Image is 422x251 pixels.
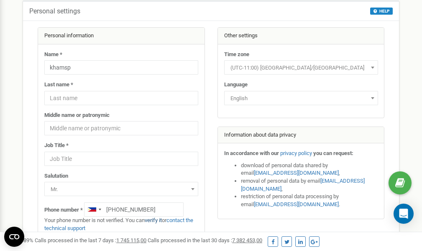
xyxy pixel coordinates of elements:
[224,51,249,59] label: Time zone
[44,111,110,119] label: Middle name or patronymic
[44,152,198,166] input: Job Title
[227,93,375,104] span: English
[218,127,384,144] div: Information about data privacy
[394,204,414,224] div: Open Intercom Messenger
[313,150,353,156] strong: you can request:
[84,202,184,217] input: +1-800-555-55-55
[232,237,262,243] u: 7 382 453,00
[44,172,68,180] label: Salutation
[370,8,393,15] button: HELP
[4,227,24,247] button: Open CMP widget
[44,81,73,89] label: Last name *
[280,150,312,156] a: privacy policy
[44,217,193,231] a: contact the technical support
[227,62,375,74] span: (UTC-11:00) Pacific/Midway
[47,184,195,195] span: Mr.
[38,28,205,44] div: Personal information
[84,203,104,216] div: Telephone country code
[218,28,384,44] div: Other settings
[224,60,378,75] span: (UTC-11:00) Pacific/Midway
[254,201,339,207] a: [EMAIL_ADDRESS][DOMAIN_NAME]
[224,91,378,105] span: English
[224,81,248,89] label: Language
[254,170,339,176] a: [EMAIL_ADDRESS][DOMAIN_NAME]
[241,177,378,193] li: removal of personal data by email ,
[44,142,69,150] label: Job Title *
[241,178,365,192] a: [EMAIL_ADDRESS][DOMAIN_NAME]
[44,121,198,135] input: Middle name or patronymic
[241,193,378,208] li: restriction of personal data processing by email .
[44,51,62,59] label: Name *
[241,162,378,177] li: download of personal data shared by email ,
[44,60,198,75] input: Name
[148,237,262,243] span: Calls processed in the last 30 days :
[145,217,162,223] a: verify it
[224,150,279,156] strong: In accordance with our
[29,8,80,15] h5: Personal settings
[44,217,198,232] p: Your phone number is not verified. You can or
[44,206,83,214] label: Phone number *
[116,237,146,243] u: 1 745 115,00
[44,182,198,196] span: Mr.
[44,91,198,105] input: Last name
[35,237,146,243] span: Calls processed in the last 7 days :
